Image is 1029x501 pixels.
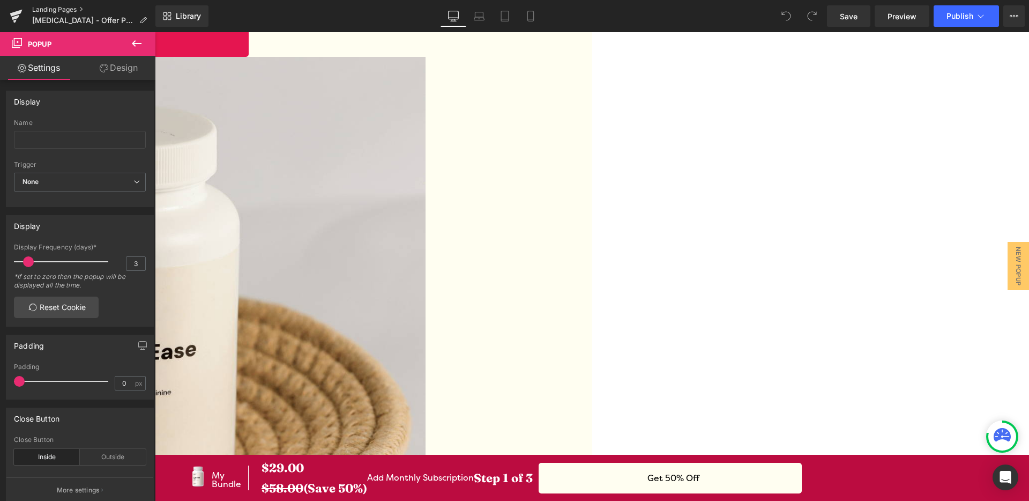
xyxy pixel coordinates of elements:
[776,5,797,27] button: Undo
[107,448,212,463] strong: (Save 50%)
[384,431,647,461] a: Get 50% Off
[14,363,146,371] div: Padding
[14,119,146,127] div: Name
[80,449,146,465] div: Outside
[107,428,149,443] strong: $29.00
[107,448,148,463] s: $58.00
[14,436,146,444] div: Close Button
[14,449,80,465] div: Inside
[319,438,378,453] strong: Step 1 of 3
[946,12,973,20] span: Publish
[57,485,100,495] p: More settings
[155,5,208,27] a: New Library
[466,5,492,27] a: Laptop
[875,5,929,27] a: Preview
[14,216,40,231] div: Display
[888,11,916,22] span: Preview
[14,297,99,318] a: Reset Cookie
[518,5,543,27] a: Mobile
[32,5,155,14] a: Landing Pages
[934,5,999,27] button: Publish
[28,40,51,48] span: Popup
[801,5,823,27] button: Redo
[840,11,857,22] span: Save
[14,335,44,350] div: Padding
[1003,5,1025,27] button: More
[176,11,201,21] span: Library
[135,380,144,387] span: px
[57,439,93,456] p: My Bundle
[212,441,319,450] h1: Add Monthly Subscription
[853,210,874,258] span: New Popup
[492,5,518,27] a: Tablet
[14,244,146,251] div: Display Frequency (days)*
[14,91,40,106] div: Display
[32,16,135,25] span: [MEDICAL_DATA] - Offer Page
[23,178,39,186] b: None
[993,465,1018,490] div: Open Intercom Messenger
[14,161,146,168] div: Trigger
[441,5,466,27] a: Desktop
[80,56,158,80] a: Design
[14,408,59,423] div: Close Button
[14,272,146,297] div: *If set to zero then the popup will be displayed all the time.​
